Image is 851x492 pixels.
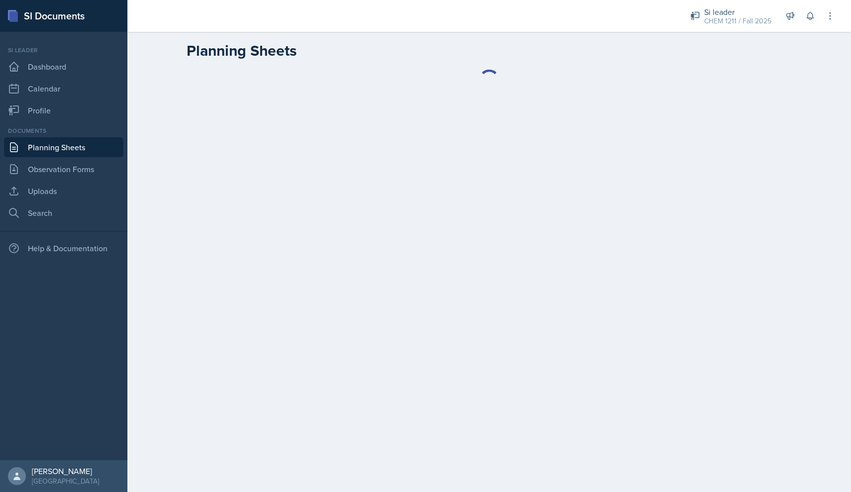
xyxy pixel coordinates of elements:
div: [GEOGRAPHIC_DATA] [32,476,99,486]
div: CHEM 1211 / Fall 2025 [704,16,771,26]
div: Documents [4,126,123,135]
div: Si leader [704,6,771,18]
a: Dashboard [4,57,123,77]
div: Si leader [4,46,123,55]
h2: Planning Sheets [187,42,297,60]
a: Planning Sheets [4,137,123,157]
a: Search [4,203,123,223]
a: Calendar [4,79,123,98]
a: Observation Forms [4,159,123,179]
a: Profile [4,100,123,120]
div: [PERSON_NAME] [32,466,99,476]
div: Help & Documentation [4,238,123,258]
a: Uploads [4,181,123,201]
